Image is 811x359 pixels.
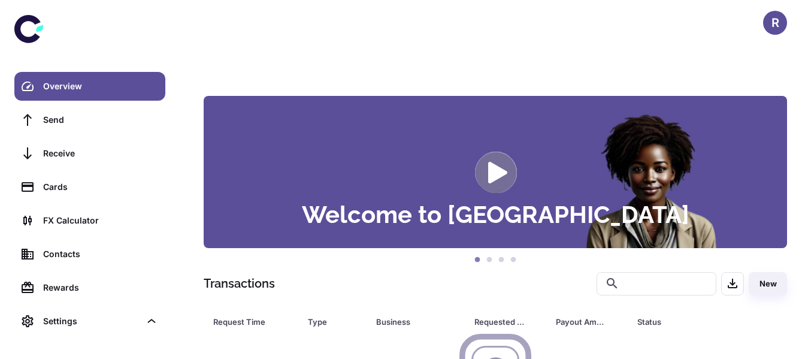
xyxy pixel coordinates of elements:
div: Settings [43,315,140,328]
a: FX Calculator [14,206,165,235]
button: R [763,11,787,35]
div: Settings [14,307,165,336]
div: Request Time [213,313,278,330]
div: Send [43,113,158,126]
h1: Transactions [204,274,275,292]
span: Type [308,313,362,330]
div: FX Calculator [43,214,158,227]
span: Request Time [213,313,293,330]
button: 4 [507,254,519,266]
button: 2 [483,254,495,266]
button: 1 [471,254,483,266]
a: Receive [14,139,165,168]
h3: Welcome to [GEOGRAPHIC_DATA] [302,203,689,227]
div: Rewards [43,281,158,294]
a: Send [14,105,165,134]
span: Requested Amount [474,313,541,330]
div: Cards [43,180,158,194]
button: 3 [495,254,507,266]
div: Status [637,313,722,330]
div: Overview [43,80,158,93]
div: Type [308,313,346,330]
div: Contacts [43,248,158,261]
span: Status [637,313,737,330]
div: Receive [43,147,158,160]
button: New [749,272,787,295]
a: Contacts [14,240,165,269]
a: Overview [14,72,165,101]
a: Cards [14,173,165,201]
div: Requested Amount [474,313,526,330]
a: Rewards [14,273,165,302]
div: Payout Amount [556,313,607,330]
span: Payout Amount [556,313,623,330]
